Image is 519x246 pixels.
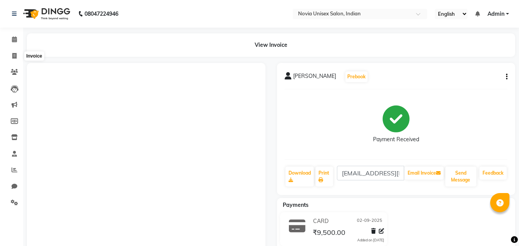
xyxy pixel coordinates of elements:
b: 08047224946 [85,3,118,25]
div: Invoice [24,51,44,61]
iframe: chat widget [487,215,511,238]
a: Download [285,167,314,187]
button: Send Message [445,167,476,187]
span: 02-09-2025 [357,217,382,225]
div: View Invoice [27,33,515,57]
span: Admin [487,10,504,18]
div: Added on [DATE] [357,238,384,243]
button: Email Invoice [405,167,444,180]
span: ₹9,500.00 [313,228,345,239]
a: Feedback [479,167,507,180]
img: logo [20,3,72,25]
a: Print [315,167,333,187]
div: Payment Received [373,135,419,144]
button: Prebook [345,71,368,82]
input: enter email [337,166,404,180]
span: Payments [283,201,308,208]
span: [PERSON_NAME] [293,72,336,83]
span: CARD [313,217,328,225]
